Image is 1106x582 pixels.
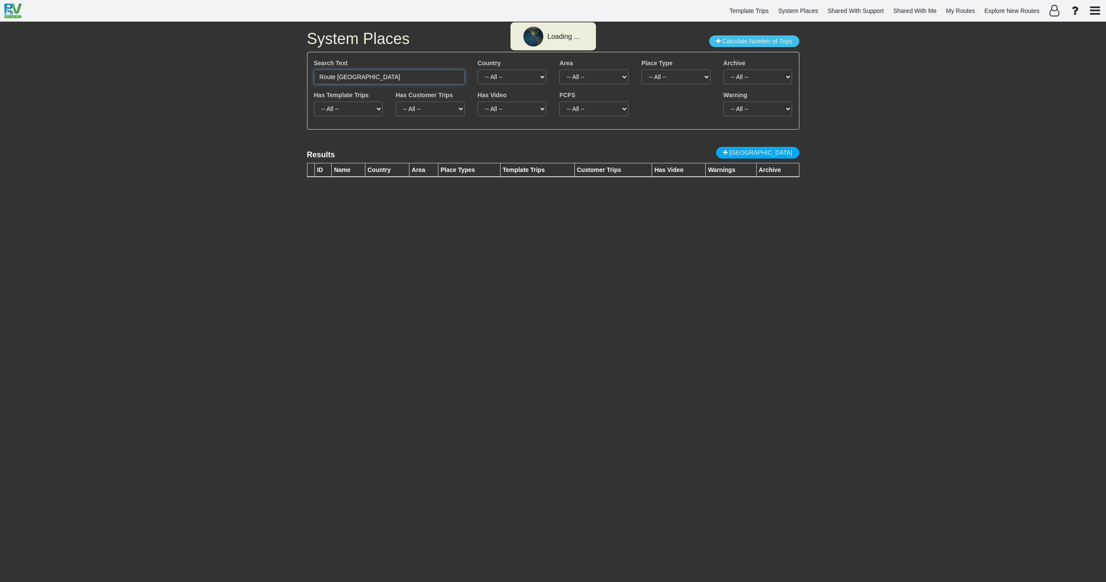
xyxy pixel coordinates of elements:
button: Calculate Number of Trips [709,35,799,47]
th: Country [365,163,409,177]
a: Template Trips [726,3,773,19]
span: System Places [778,7,818,14]
label: Area [559,59,573,67]
th: Has Video [652,163,706,177]
th: Name [332,163,365,177]
a: My Routes [942,3,979,19]
a: [GEOGRAPHIC_DATA] [716,147,799,159]
label: Place Type [641,59,672,67]
label: Has Video [478,91,507,99]
span: Explore New Routes [984,7,1039,14]
img: RvPlanetLogo.png [4,3,22,18]
span: Calculate Number of Trips [723,38,792,45]
a: Shared With Support [824,3,887,19]
label: Has Template Trips [314,91,369,99]
th: Warnings [706,163,756,177]
label: Country [478,59,501,67]
span: Shared With Me [893,7,936,14]
label: Warning [723,91,747,99]
a: Explore New Routes [980,3,1043,19]
div: Loading ... [548,32,580,42]
th: Area [409,163,438,177]
span: [GEOGRAPHIC_DATA] [729,149,792,156]
label: Has Customer Trips [396,91,453,99]
th: Template Trips [500,163,574,177]
th: ID [314,163,332,177]
span: Shared With Support [827,7,884,14]
a: System Places [774,3,822,19]
label: FCFS [559,91,575,99]
th: Archive [756,163,799,177]
span: System Places [307,30,410,48]
lable: Results [307,150,335,159]
label: Archive [723,59,745,67]
th: Place Types [438,163,500,177]
label: Search Text [314,59,348,67]
th: Customer Trips [574,163,652,177]
span: Template Trips [729,7,769,14]
span: My Routes [946,7,975,14]
a: Shared With Me [889,3,940,19]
